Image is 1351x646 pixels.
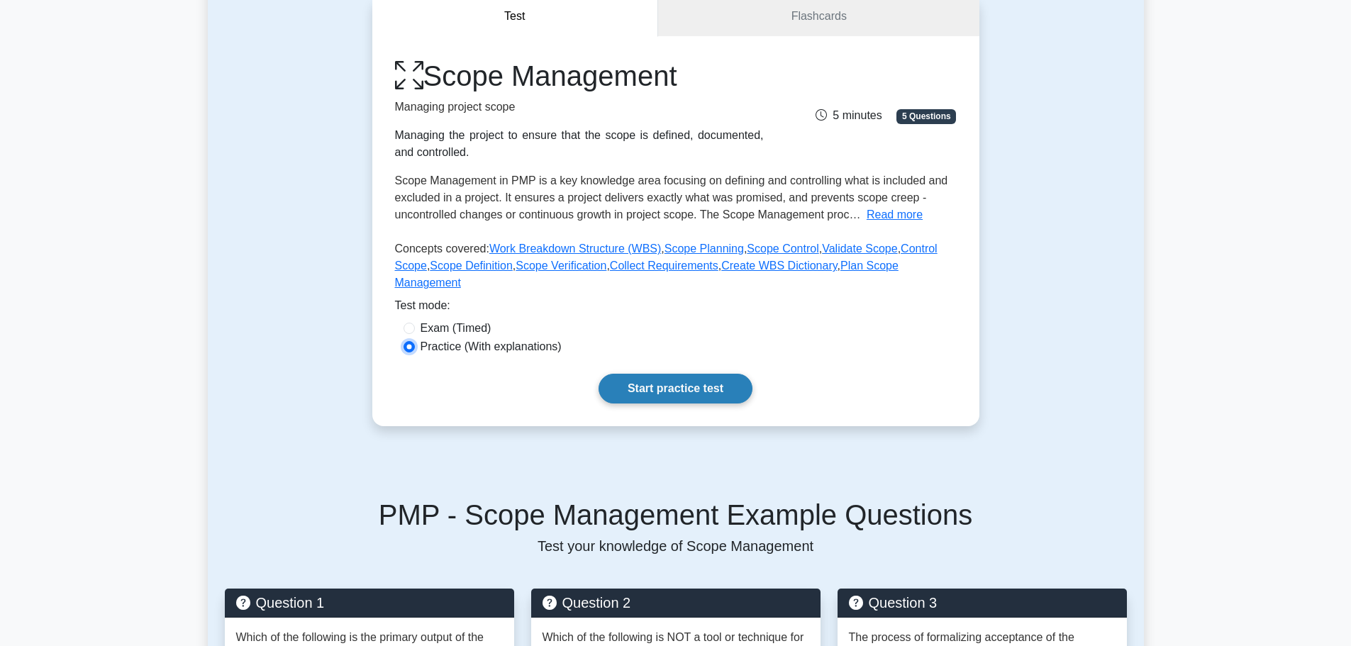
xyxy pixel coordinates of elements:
[225,498,1127,532] h5: PMP - Scope Management Example Questions
[395,297,957,320] div: Test mode:
[867,206,923,223] button: Read more
[489,243,661,255] a: Work Breakdown Structure (WBS)
[395,99,764,116] p: Managing project scope
[822,243,897,255] a: Validate Scope
[721,260,837,272] a: Create WBS Dictionary
[421,320,491,337] label: Exam (Timed)
[599,374,752,403] a: Start practice test
[543,594,809,611] h5: Question 2
[516,260,606,272] a: Scope Verification
[747,243,818,255] a: Scope Control
[225,538,1127,555] p: Test your knowledge of Scope Management
[849,594,1116,611] h5: Question 3
[395,240,957,297] p: Concepts covered: , , , , , , , , ,
[421,338,562,355] label: Practice (With explanations)
[896,109,956,123] span: 5 Questions
[395,59,764,93] h1: Scope Management
[395,127,764,161] div: Managing the project to ensure that the scope is defined, documented, and controlled.
[816,109,882,121] span: 5 minutes
[665,243,744,255] a: Scope Planning
[610,260,718,272] a: Collect Requirements
[236,594,503,611] h5: Question 1
[395,174,948,221] span: Scope Management in PMP is a key knowledge area focusing on defining and controlling what is incl...
[430,260,513,272] a: Scope Definition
